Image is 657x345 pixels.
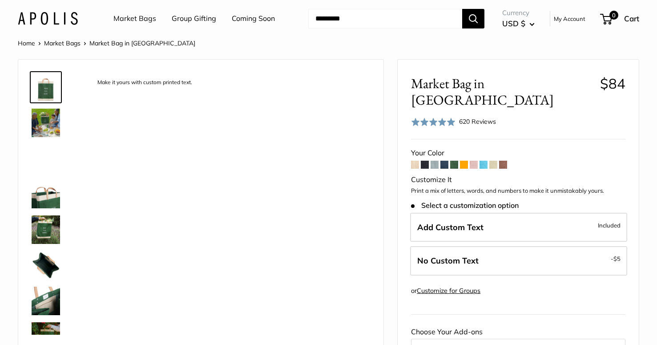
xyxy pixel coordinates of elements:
[30,249,62,281] a: description_Spacious inner area with room for everything. Plus water-resistant lining.
[600,75,625,92] span: $84
[32,251,60,280] img: description_Spacious inner area with room for everything. Plus water-resistant lining.
[611,253,621,264] span: -
[32,180,60,208] img: description_Take it anywhere with easy-grip handles.
[502,16,535,31] button: USD $
[411,285,480,297] div: or
[502,7,535,19] span: Currency
[89,39,195,47] span: Market Bag in [GEOGRAPHIC_DATA]
[410,213,627,242] label: Add Custom Text
[417,256,479,266] span: No Custom Text
[598,220,621,231] span: Included
[411,173,625,187] div: Customize It
[30,285,62,317] a: description_Inner pocket good for daily drivers.
[411,146,625,160] div: Your Color
[30,142,62,175] a: Market Bag in Field Green
[30,107,62,139] a: Market Bag in Field Green
[18,12,78,25] img: Apolis
[30,71,62,103] a: description_Make it yours with custom printed text.
[411,187,625,195] p: Print a mix of letters, words, and numbers to make it unmistakably yours.
[32,215,60,244] img: Market Bag in Field Green
[18,39,35,47] a: Home
[554,13,585,24] a: My Account
[172,12,216,25] a: Group Gifting
[601,12,639,26] a: 0 Cart
[613,255,621,262] span: $5
[609,11,618,20] span: 0
[308,9,462,28] input: Search...
[113,12,156,25] a: Market Bags
[44,39,81,47] a: Market Bags
[32,287,60,315] img: description_Inner pocket good for daily drivers.
[417,222,484,232] span: Add Custom Text
[232,12,275,25] a: Coming Soon
[32,73,60,101] img: description_Make it yours with custom printed text.
[30,178,62,210] a: description_Take it anywhere with easy-grip handles.
[30,214,62,246] a: Market Bag in Field Green
[18,37,195,49] nav: Breadcrumb
[462,9,484,28] button: Search
[502,19,525,28] span: USD $
[411,201,518,210] span: Select a customization option
[32,109,60,137] img: Market Bag in Field Green
[459,118,496,126] span: 620 Reviews
[93,77,197,89] div: Make it yours with custom printed text.
[411,75,593,108] span: Market Bag in [GEOGRAPHIC_DATA]
[624,14,639,23] span: Cart
[417,287,480,295] a: Customize for Groups
[410,246,627,276] label: Leave Blank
